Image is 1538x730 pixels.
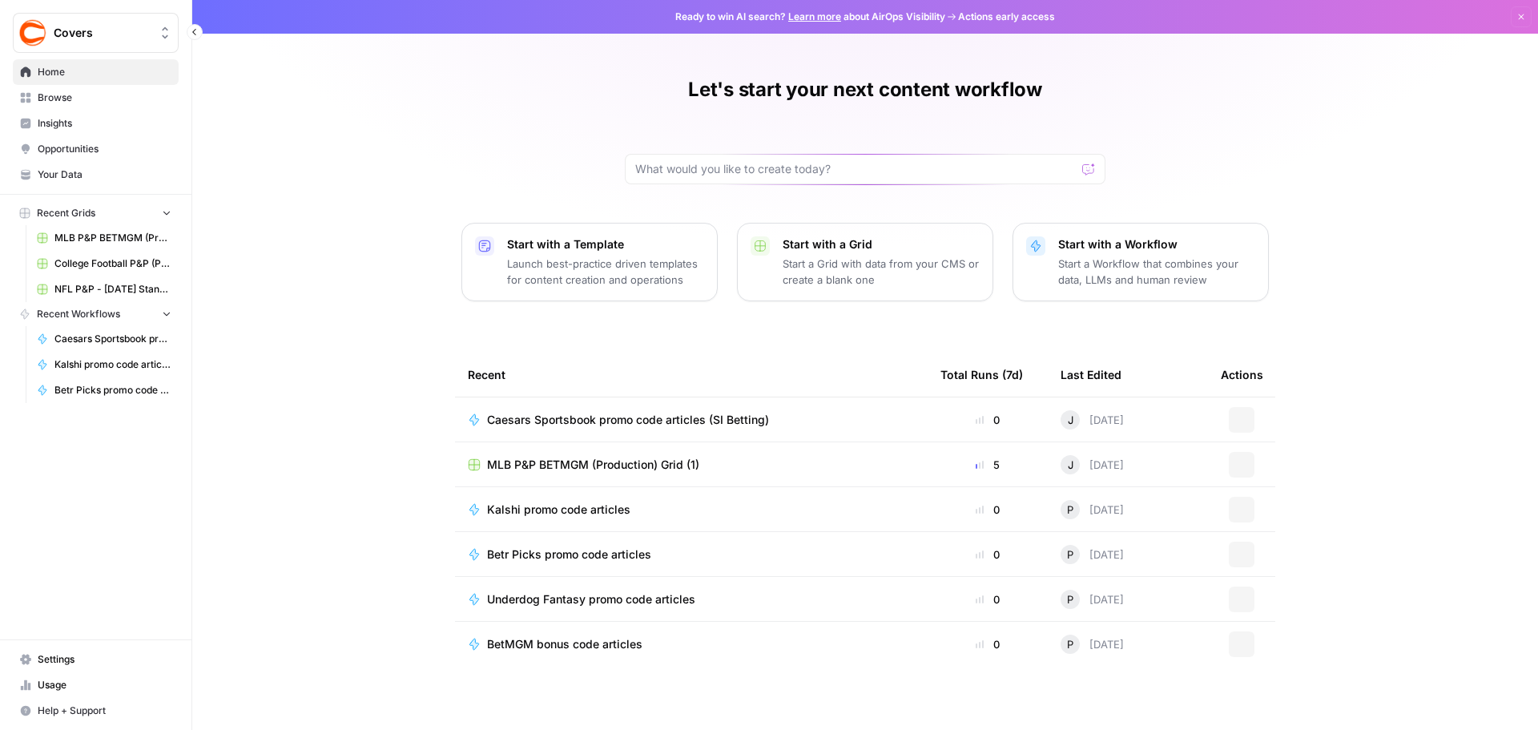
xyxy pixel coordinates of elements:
button: Help + Support [13,698,179,724]
span: Browse [38,91,171,105]
span: P [1067,591,1073,607]
a: Kalshi promo code articles [30,352,179,377]
span: Recent Grids [37,206,95,220]
p: Start a Workflow that combines your data, LLMs and human review [1058,256,1255,288]
span: MLB P&P BETMGM (Production) Grid (1) [487,457,699,473]
span: Kalshi promo code articles [54,357,171,372]
div: 0 [940,546,1035,563]
span: Kalshi promo code articles [487,502,630,518]
div: 5 [940,457,1035,473]
span: J [1068,457,1073,473]
a: Kalshi promo code articles [468,502,915,518]
span: P [1067,502,1073,518]
span: Home [38,65,171,79]
a: Caesars Sportsbook promo code articles (SI Betting) [468,412,915,428]
span: Settings [38,652,171,667]
span: Underdog Fantasy promo code articles [487,591,695,607]
a: Your Data [13,162,179,188]
div: 0 [940,636,1035,652]
span: J [1068,412,1073,428]
p: Start with a Template [507,236,704,252]
div: [DATE] [1061,455,1124,474]
span: P [1067,636,1073,652]
a: MLB P&P BETMGM (Production) Grid (1) [468,457,915,473]
a: Learn more [788,10,841,22]
button: Start with a GridStart a Grid with data from your CMS or create a blank one [737,223,993,301]
span: Help + Support [38,704,171,718]
p: Start with a Grid [783,236,980,252]
a: Insights [13,111,179,136]
span: Betr Picks promo code articles [487,546,651,563]
span: College Football P&P (Production) Grid (1) [54,256,171,271]
p: Start a Grid with data from your CMS or create a blank one [783,256,980,288]
a: Settings [13,647,179,672]
span: Opportunities [38,142,171,156]
div: 0 [940,412,1035,428]
span: Your Data [38,167,171,182]
a: Browse [13,85,179,111]
a: Home [13,59,179,85]
a: College Football P&P (Production) Grid (1) [30,251,179,276]
span: Insights [38,116,171,131]
a: Usage [13,672,179,698]
a: MLB P&P BETMGM (Production) Grid (1) [30,225,179,251]
a: Caesars Sportsbook promo code articles (SI Betting) [30,326,179,352]
span: BetMGM bonus code articles [487,636,642,652]
a: Underdog Fantasy promo code articles [468,591,915,607]
a: NFL P&P - [DATE] Standard (Production) Grid (1) [30,276,179,302]
span: Betr Picks promo code articles [54,383,171,397]
div: Actions [1221,353,1263,397]
div: 0 [940,502,1035,518]
p: Start with a Workflow [1058,236,1255,252]
div: [DATE] [1061,635,1124,654]
a: Betr Picks promo code articles [30,377,179,403]
div: Last Edited [1061,353,1121,397]
input: What would you like to create today? [635,161,1076,177]
div: [DATE] [1061,590,1124,609]
div: 0 [940,591,1035,607]
span: Covers [54,25,151,41]
h1: Let's start your next content workflow [688,77,1042,103]
div: Total Runs (7d) [940,353,1023,397]
div: [DATE] [1061,500,1124,519]
a: Opportunities [13,136,179,162]
span: Caesars Sportsbook promo code articles (SI Betting) [487,412,769,428]
span: Actions early access [958,10,1055,24]
button: Start with a WorkflowStart a Workflow that combines your data, LLMs and human review [1013,223,1269,301]
span: Recent Workflows [37,307,120,321]
a: BetMGM bonus code articles [468,636,915,652]
span: NFL P&P - [DATE] Standard (Production) Grid (1) [54,282,171,296]
div: [DATE] [1061,545,1124,564]
div: Recent [468,353,915,397]
button: Start with a TemplateLaunch best-practice driven templates for content creation and operations [461,223,718,301]
span: Caesars Sportsbook promo code articles (SI Betting) [54,332,171,346]
div: [DATE] [1061,410,1124,430]
span: Ready to win AI search? about AirOps Visibility [675,10,945,24]
button: Workspace: Covers [13,13,179,53]
span: Usage [38,678,171,692]
button: Recent Workflows [13,302,179,326]
button: Recent Grids [13,201,179,225]
img: Covers Logo [18,18,47,47]
p: Launch best-practice driven templates for content creation and operations [507,256,704,288]
a: Betr Picks promo code articles [468,546,915,563]
span: P [1067,546,1073,563]
span: MLB P&P BETMGM (Production) Grid (1) [54,231,171,245]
